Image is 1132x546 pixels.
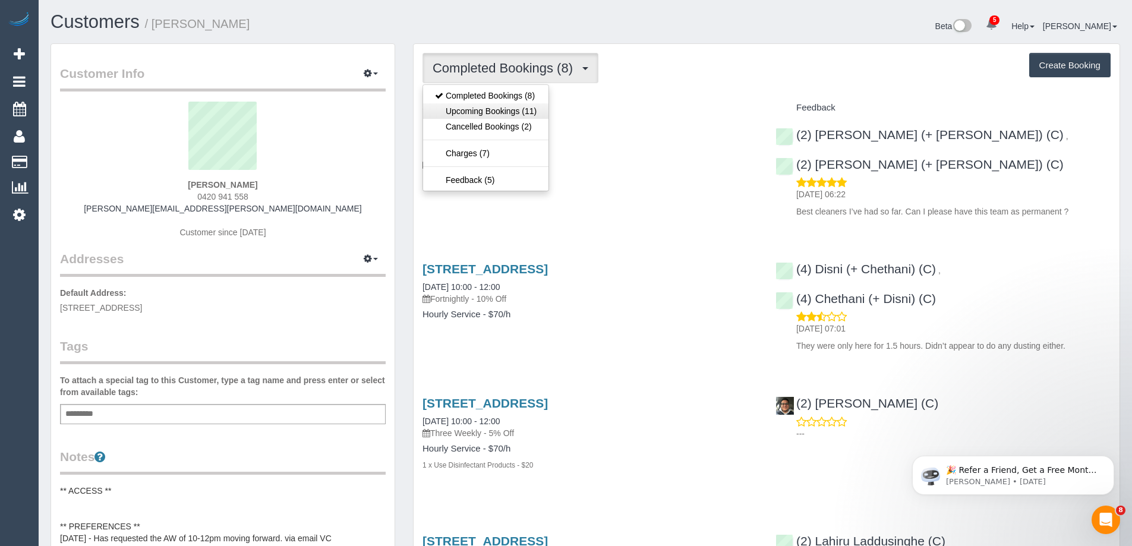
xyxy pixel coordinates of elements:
span: , [1066,131,1068,141]
span: 8 [1116,506,1125,515]
a: Customers [51,11,140,32]
span: [STREET_ADDRESS] [60,303,142,313]
span: , [938,266,941,275]
span: 0420 941 558 [197,192,248,201]
img: Automaid Logo [7,12,31,29]
a: Cancelled Bookings (2) [423,119,548,134]
a: Charges (7) [423,146,548,161]
a: 5 [980,12,1003,38]
a: (4) Disni (+ Chethani) (C) [775,262,936,276]
legend: Tags [60,337,386,364]
a: [PERSON_NAME][EMAIL_ADDRESS][PERSON_NAME][DOMAIN_NAME] [84,204,362,213]
small: / [PERSON_NAME] [145,17,250,30]
legend: Customer Info [60,65,386,91]
a: [DATE] 10:00 - 12:00 [422,416,500,426]
a: Beta [935,21,972,31]
a: [STREET_ADDRESS] [422,396,548,410]
a: Feedback (5) [423,172,548,188]
button: Create Booking [1029,53,1111,78]
p: Three Weekly - 5% Off [422,427,758,439]
strong: [PERSON_NAME] [188,180,257,190]
a: (2) [PERSON_NAME] (C) [775,396,938,410]
a: (4) Chethani (+ Disni) (C) [775,292,936,305]
img: (2) Roumany Gergis (C) [776,397,794,415]
a: (2) [PERSON_NAME] (+ [PERSON_NAME]) (C) [775,128,1064,141]
iframe: Intercom live chat [1092,506,1120,534]
iframe: Intercom notifications message [894,431,1132,514]
span: Completed Bookings (8) [433,61,579,75]
p: [DATE] 06:22 [796,188,1111,200]
p: Fortnightly - 10% Off [422,159,758,171]
h4: Feedback [775,103,1111,113]
a: (2) [PERSON_NAME] (+ [PERSON_NAME]) (C) [775,157,1064,171]
button: Completed Bookings (8) [422,53,598,83]
h4: Hourly Service - $70/h [422,444,758,454]
h4: Hourly Service - $70/h [422,310,758,320]
h4: Service [422,103,758,113]
img: New interface [952,19,972,34]
a: [STREET_ADDRESS] [422,262,548,276]
a: [DATE] 10:00 - 12:00 [422,282,500,292]
label: Default Address: [60,287,127,299]
h4: Hourly Service - $70/h [422,175,758,185]
p: Fortnightly - 10% Off [422,293,758,305]
p: They were only here for 1.5 hours. Didn’t appear to do any dusting either. [796,340,1111,352]
label: To attach a special tag to this Customer, type a tag name and press enter or select from availabl... [60,374,386,398]
legend: Notes [60,448,386,475]
a: Completed Bookings (8) [423,88,548,103]
p: Best cleaners I’ve had so far. Can I please have this team as permanent ? [796,206,1111,217]
span: Customer since [DATE] [179,228,266,237]
p: --- [796,428,1111,440]
a: Upcoming Bookings (11) [423,103,548,119]
a: Help [1011,21,1035,31]
a: [PERSON_NAME] [1043,21,1117,31]
p: [DATE] 07:01 [796,323,1111,334]
span: 5 [989,15,999,25]
small: 1 x Use Disinfectant Products - $20 [422,461,533,469]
